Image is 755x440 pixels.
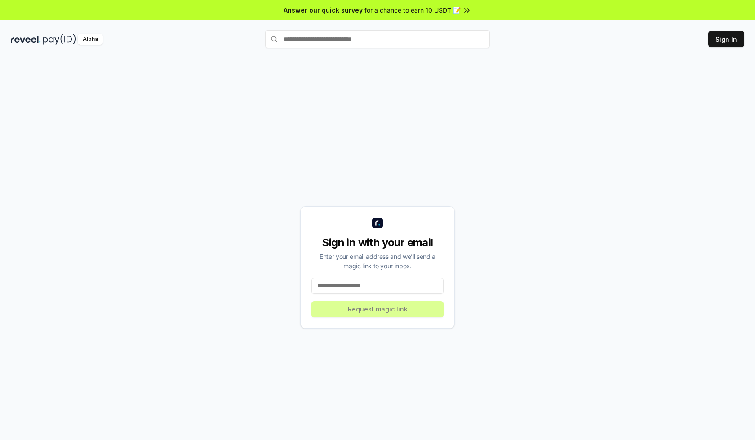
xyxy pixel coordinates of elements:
[78,34,103,45] div: Alpha
[43,34,76,45] img: pay_id
[311,236,444,250] div: Sign in with your email
[372,218,383,228] img: logo_small
[364,5,461,15] span: for a chance to earn 10 USDT 📝
[11,34,41,45] img: reveel_dark
[311,252,444,271] div: Enter your email address and we’ll send a magic link to your inbox.
[708,31,744,47] button: Sign In
[284,5,363,15] span: Answer our quick survey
